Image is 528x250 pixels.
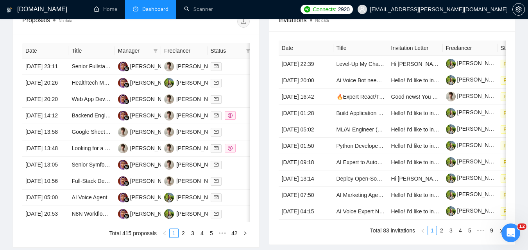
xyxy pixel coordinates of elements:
[279,41,333,56] th: Date
[517,223,526,230] span: 12
[176,209,221,218] div: [PERSON_NAME]
[118,161,175,167] a: SM[PERSON_NAME]
[72,145,266,151] a: Looking for a UI/UX designer to help add a new feature to our Fintech SaaS app
[68,157,115,173] td: Senior Symfony PHP Backend Developer (Team Lead)
[333,187,388,203] td: AI Marketing Agent for Prospect Outreach
[336,208,473,215] a: AI Voice Expert Needed for Voice AI Agent Management
[214,113,218,118] span: mail
[501,159,527,165] a: Pending
[164,145,221,151] a: OH[PERSON_NAME]
[176,78,221,87] div: [PERSON_NAME]
[118,160,128,170] img: SM
[214,211,218,216] span: mail
[118,127,128,137] img: OH
[68,173,115,190] td: Full-Stack Developer (Music Streaming & Scalable Infrastructure)
[279,89,333,105] td: [DATE] 16:42
[22,43,68,59] th: Date
[22,190,68,206] td: [DATE] 05:00
[72,129,216,135] a: Google Sheets Dashboard for Dental Practice Management
[68,75,115,91] td: Healthtech Mobile app development
[338,5,350,14] span: 2920
[176,193,221,202] div: [PERSON_NAME]
[446,141,456,151] img: c1H6qaiLk507m81Kel3qbCiFt8nt3Oz5Wf3V5ZPF-dbGF4vCaOe6p03OfXLTzabAEe
[333,121,388,138] td: ML/AI Engineer (Computer Vision) for Image-to-Image Project
[59,19,72,23] span: No data
[118,63,175,69] a: SM[PERSON_NAME]
[465,226,474,235] a: 5
[72,178,230,184] a: Full-Stack Developer (Music Streaming & Scalable Infrastructure)
[336,192,438,198] a: AI Marketing Agent for Prospect Outreach
[446,206,456,216] img: c1H6qaiLk507m81Kel3qbCiFt8nt3Oz5Wf3V5ZPF-dbGF4vCaOe6p03OfXLTzabAEe
[109,229,157,238] li: Total 415 proposals
[133,6,138,12] span: dashboard
[124,99,129,104] img: gigradar-bm.png
[130,160,175,169] div: [PERSON_NAME]
[179,229,188,238] li: 2
[130,62,175,71] div: [PERSON_NAME]
[496,226,506,235] li: Next Page
[142,6,168,12] span: Dashboard
[93,169,104,185] span: 😃
[418,226,428,235] li: Previous Page
[118,210,175,216] a: SM[PERSON_NAME]
[474,226,487,235] span: •••
[501,158,524,167] span: Pending
[118,209,128,219] img: SM
[118,193,128,202] img: SM
[118,177,175,184] a: SM[PERSON_NAME]
[216,229,229,238] li: Next 5 Pages
[244,45,252,57] span: filter
[501,92,524,101] span: Pending
[501,60,524,68] span: Pending
[336,110,513,116] a: Build Application that Converts Panoramic Photos into Panoramic Videos
[118,62,128,71] img: SM
[7,4,12,16] img: logo
[418,226,428,235] button: left
[446,175,502,181] a: [PERSON_NAME]
[246,48,251,53] span: filter
[216,229,229,238] span: •••
[198,229,206,238] a: 4
[279,72,333,89] td: [DATE] 20:00
[118,144,128,153] img: OH
[229,229,240,238] a: 42
[22,157,68,173] td: [DATE] 13:05
[130,95,175,103] div: [PERSON_NAME]
[446,124,456,134] img: c1H6qaiLk507m81Kel3qbCiFt8nt3Oz5Wf3V5ZPF-dbGF4vCaOe6p03OfXLTzabAEe
[72,211,183,217] a: N8N Workflow Automation That Holds context
[188,229,197,238] a: 3
[214,162,218,167] span: mail
[279,187,333,203] td: [DATE] 07:50
[446,126,502,132] a: [PERSON_NAME]
[487,226,496,235] a: 9
[68,43,115,59] th: Title
[447,226,455,235] a: 3
[115,43,161,59] th: Manager
[130,128,175,136] div: [PERSON_NAME]
[501,126,527,132] a: Pending
[162,231,167,236] span: left
[179,229,188,238] a: 2
[29,195,127,201] a: Відкрити в довідковому центрі
[443,41,498,56] th: Freelancer
[437,226,446,235] a: 2
[501,191,527,198] a: Pending
[72,169,84,185] span: 😐
[501,142,527,149] a: Pending
[336,159,437,165] a: AI Expert to Automate Agency Operations
[456,226,465,235] a: 4
[130,177,175,185] div: [PERSON_NAME]
[118,111,128,121] img: SM
[22,91,68,108] td: [DATE] 20:20
[164,62,174,71] img: OH
[22,59,68,75] td: [DATE] 23:11
[9,161,147,170] div: Ви отримали відповідь на своє запитання?
[164,161,221,167] a: OH[PERSON_NAME]
[501,76,524,85] span: Pending
[228,146,233,151] span: dollar
[360,7,365,12] span: user
[72,112,177,119] a: Backend Engineer (Node.js, Ruby on Rails)
[446,157,456,167] img: c1H6qaiLk507m81Kel3qbCiFt8nt3Oz5Wf3V5ZPF-dbGF4vCaOe6p03OfXLTzabAEe
[214,64,218,69] span: mail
